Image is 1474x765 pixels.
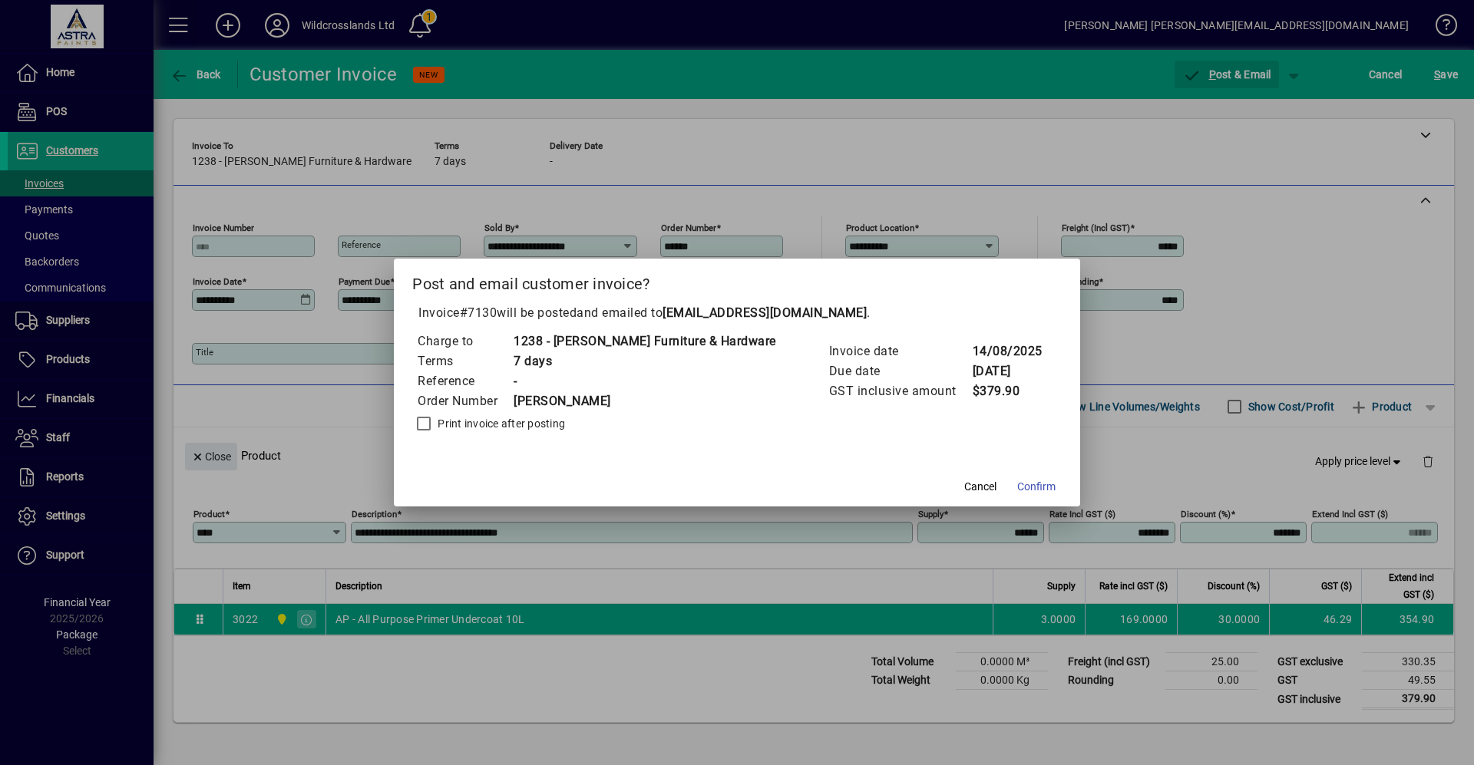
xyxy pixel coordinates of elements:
td: GST inclusive amount [828,381,972,401]
h2: Post and email customer invoice? [394,259,1080,303]
td: [PERSON_NAME] [513,391,776,411]
td: 1238 - [PERSON_NAME] Furniture & Hardware [513,331,776,351]
td: 14/08/2025 [972,341,1043,361]
td: 7 days [513,351,776,371]
td: - [513,371,776,391]
b: [EMAIL_ADDRESS][DOMAIN_NAME] [663,305,867,320]
td: Invoice date [828,341,972,361]
span: Cancel [964,479,996,495]
td: Reference [417,371,513,391]
span: #7130 [460,305,497,320]
td: $379.90 [972,381,1043,401]
td: Due date [828,361,972,381]
td: Charge to [417,331,513,351]
label: Print invoice after posting [435,416,565,431]
span: Confirm [1017,479,1056,495]
p: Invoice will be posted . [412,304,1062,322]
button: Cancel [956,473,1005,500]
span: and emailed to [577,305,867,320]
td: Terms [417,351,513,371]
td: [DATE] [972,361,1043,381]
td: Order Number [417,391,513,411]
button: Confirm [1011,473,1062,500]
